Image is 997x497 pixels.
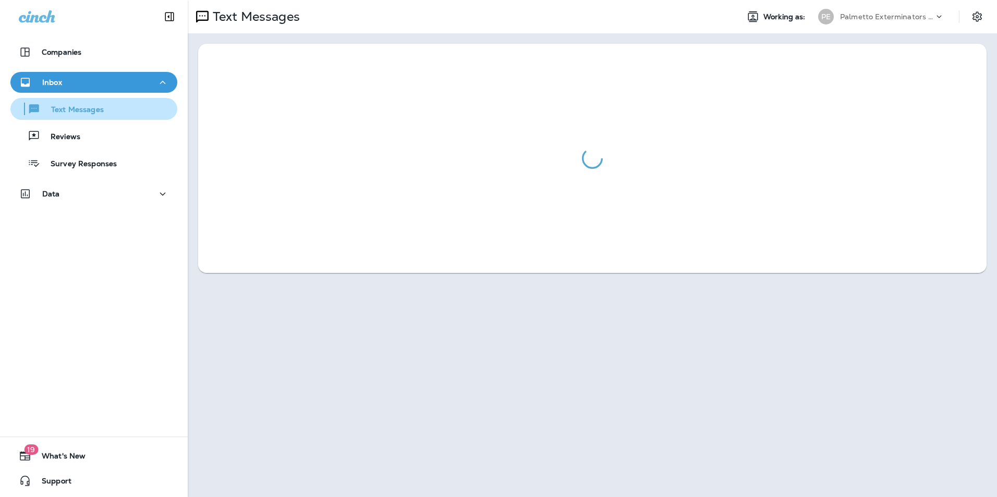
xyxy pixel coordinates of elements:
p: Companies [42,48,81,56]
button: Survey Responses [10,152,177,174]
button: 19What's New [10,445,177,466]
button: Settings [968,7,987,26]
button: Data [10,183,177,204]
p: Palmetto Exterminators LLC [840,13,934,21]
div: PE [818,9,834,24]
span: Support [31,477,71,489]
p: Survey Responses [40,159,117,169]
button: Reviews [10,125,177,147]
button: Text Messages [10,98,177,120]
button: Inbox [10,72,177,93]
button: Support [10,470,177,491]
p: Reviews [40,132,80,142]
button: Collapse Sidebar [155,6,184,27]
p: Text Messages [41,105,104,115]
p: Text Messages [209,9,300,24]
span: What's New [31,452,86,464]
button: Companies [10,42,177,63]
p: Inbox [42,78,62,86]
span: Working as: [763,13,808,21]
span: 19 [24,444,38,455]
p: Data [42,190,60,198]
